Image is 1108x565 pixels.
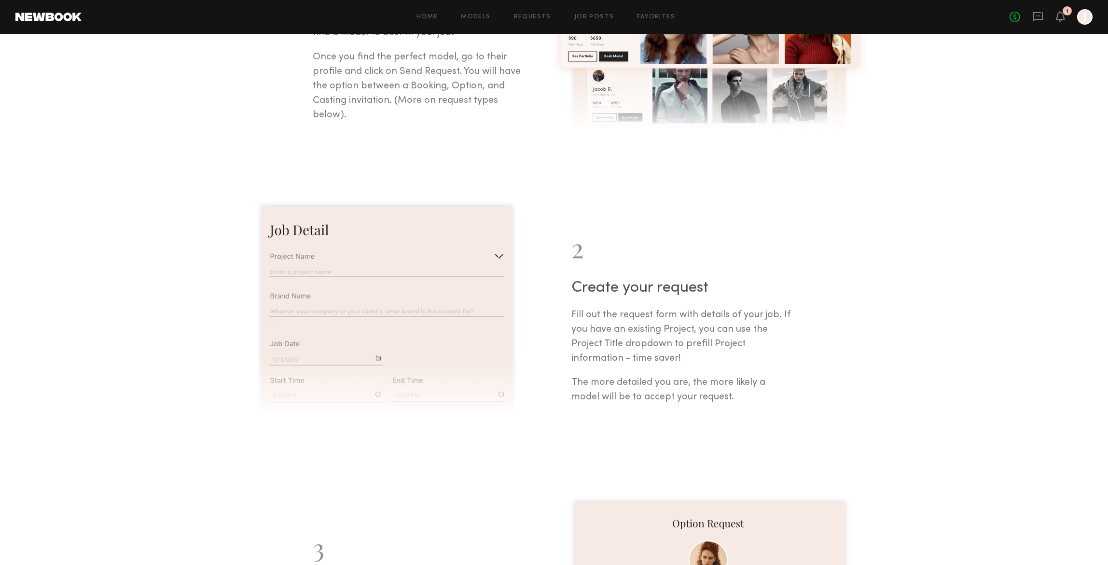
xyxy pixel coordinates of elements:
p: The more detailed you are, the more likely a model will be to accept your request. [571,376,795,405]
div: 3 [313,535,515,561]
p: Fill out the request form with details of your job. If you have an existing Project, you can use ... [571,308,795,366]
a: Home [416,14,438,20]
p: Once you find the perfect model, go to their profile and click on Send Request. You will have the... [313,50,529,123]
a: Models [461,14,490,20]
div: 2 [571,235,795,261]
div: 1 [1066,9,1068,14]
a: J [1077,9,1093,25]
a: Requests [514,14,551,20]
h2: Create your request [571,280,795,296]
img: Create your request [254,201,517,450]
a: Job Posts [574,14,614,20]
a: Favorites [637,14,675,20]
